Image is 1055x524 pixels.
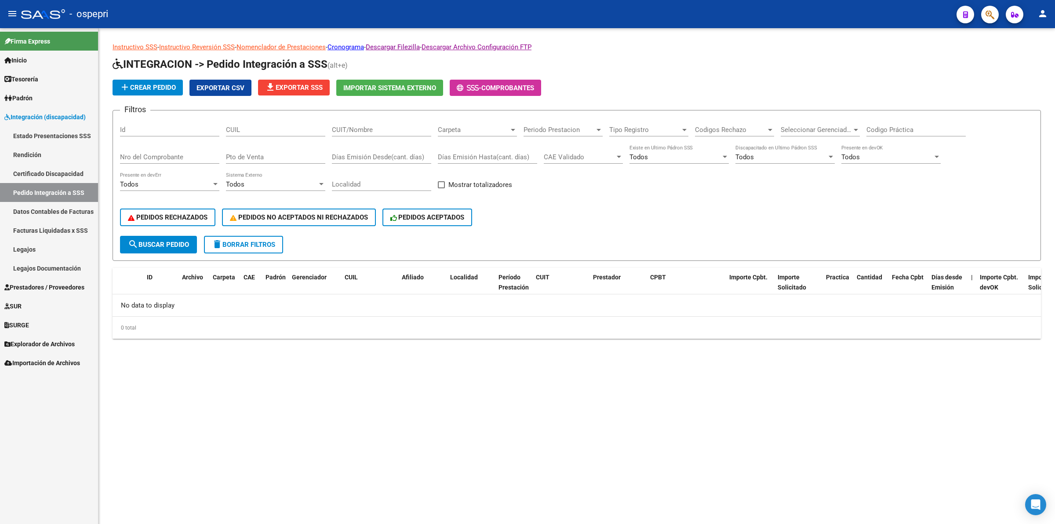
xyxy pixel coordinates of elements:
span: Gerenciador [292,274,327,281]
button: Crear Pedido [113,80,183,95]
span: Crear Pedido [120,84,176,92]
span: Importación de Archivos [4,358,80,368]
span: Codigos Rechazo [695,126,766,134]
span: - ospepri [69,4,108,24]
span: Exportar CSV [196,84,244,92]
span: Cantidad [857,274,882,281]
span: Todos [735,153,754,161]
button: Borrar Filtros [204,236,283,253]
span: Inicio [4,55,27,65]
span: Fecha Cpbt [892,274,924,281]
datatable-header-cell: Importe Cpbt. [726,268,774,307]
span: - [457,84,481,92]
span: CAE Validado [544,153,615,161]
span: Período Prestación [498,274,529,291]
a: Descargar Archivo Configuración FTP [422,43,531,51]
span: Carpeta [438,126,509,134]
datatable-header-cell: CPBT [647,268,726,307]
datatable-header-cell: Localidad [447,268,495,307]
button: Importar Sistema Externo [336,80,443,96]
span: (alt+e) [327,61,348,70]
span: Todos [226,180,244,188]
span: CUIT [536,274,549,281]
span: ID [147,274,153,281]
span: Integración (discapacidad) [4,112,86,122]
span: INTEGRACION -> Pedido Integración a SSS [113,58,327,70]
span: Borrar Filtros [212,241,275,249]
span: Practica [826,274,849,281]
span: Importe Cpbt. devOK [980,274,1018,291]
span: Buscar Pedido [128,241,189,249]
span: SUR [4,301,22,311]
a: Instructivo Reversión SSS [159,43,235,51]
mat-icon: menu [7,8,18,19]
button: Exportar CSV [189,80,251,96]
span: CAE [244,274,255,281]
datatable-header-cell: CUIT [532,268,589,307]
mat-icon: delete [212,239,222,249]
datatable-header-cell: Gerenciador [288,268,341,307]
div: 0 total [113,317,1041,339]
button: Buscar Pedido [120,236,197,253]
datatable-header-cell: CAE [240,268,262,307]
span: Carpeta [213,274,235,281]
button: PEDIDOS ACEPTADOS [382,209,473,226]
datatable-header-cell: Practica [822,268,853,307]
datatable-header-cell: Importe Solicitado [774,268,822,307]
datatable-header-cell: Período Prestación [495,268,532,307]
datatable-header-cell: Importe Cpbt. devOK [976,268,1025,307]
mat-icon: search [128,239,138,249]
button: -Comprobantes [450,80,541,96]
span: Mostrar totalizadores [448,180,512,190]
span: Afiliado [402,274,424,281]
span: Firma Express [4,37,50,46]
div: No data to display [113,294,1041,316]
span: Prestador [593,274,621,281]
button: PEDIDOS RECHAZADOS [120,209,215,226]
span: Prestadores / Proveedores [4,282,84,292]
span: Importe Cpbt. [729,274,768,281]
mat-icon: person [1037,8,1048,19]
span: Todos [841,153,860,161]
span: Periodo Prestacion [524,126,595,134]
datatable-header-cell: CUIL [341,268,398,307]
span: CUIL [345,274,358,281]
span: SURGE [4,320,29,330]
span: Todos [629,153,648,161]
button: Exportar SSS [258,80,330,95]
a: Instructivo SSS [113,43,157,51]
h3: Filtros [120,103,150,116]
datatable-header-cell: Padrón [262,268,288,307]
p: - - - - - [113,42,1041,52]
span: Padrón [4,93,33,103]
datatable-header-cell: Fecha Cpbt [888,268,928,307]
datatable-header-cell: Afiliado [398,268,447,307]
button: PEDIDOS NO ACEPTADOS NI RECHAZADOS [222,209,376,226]
datatable-header-cell: Prestador [589,268,647,307]
span: | [971,274,973,281]
span: PEDIDOS NO ACEPTADOS NI RECHAZADOS [230,213,368,221]
span: PEDIDOS RECHAZADOS [128,213,207,221]
span: Importe Solicitado [778,274,806,291]
span: Tipo Registro [609,126,680,134]
a: Cronograma [327,43,364,51]
span: Localidad [450,274,478,281]
span: CPBT [650,274,666,281]
datatable-header-cell: Cantidad [853,268,888,307]
span: Seleccionar Gerenciador [781,126,852,134]
datatable-header-cell: Archivo [178,268,209,307]
span: Todos [120,180,138,188]
span: Archivo [182,274,203,281]
mat-icon: add [120,82,130,92]
datatable-header-cell: ID [143,268,178,307]
datatable-header-cell: | [968,268,976,307]
span: Tesorería [4,74,38,84]
span: Importar Sistema Externo [343,84,436,92]
datatable-header-cell: Días desde Emisión [928,268,968,307]
span: PEDIDOS ACEPTADOS [390,213,465,221]
a: Nomenclador de Prestaciones [236,43,326,51]
span: Comprobantes [481,84,534,92]
span: Explorador de Archivos [4,339,75,349]
a: Descargar Filezilla [366,43,420,51]
mat-icon: file_download [265,82,276,92]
